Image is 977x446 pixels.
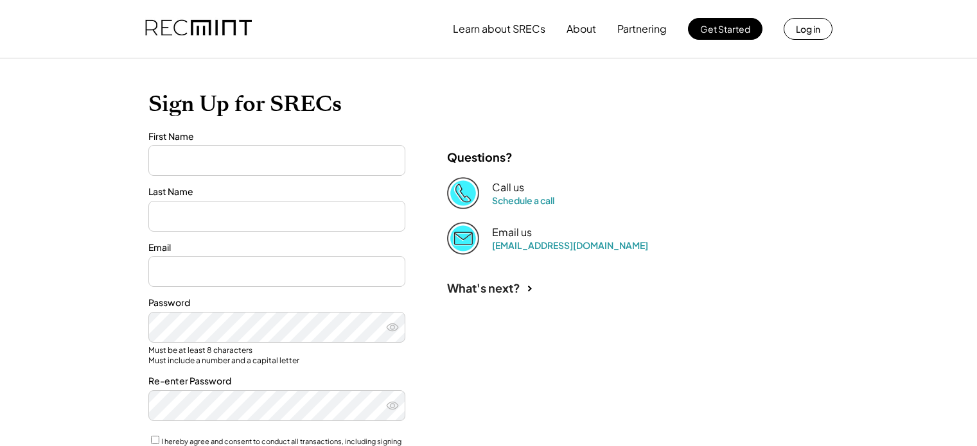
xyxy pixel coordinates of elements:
div: Questions? [447,150,513,164]
h1: Sign Up for SRECs [148,90,829,117]
div: Re-enter Password [148,375,405,388]
a: [EMAIL_ADDRESS][DOMAIN_NAME] [492,239,648,251]
img: Phone%20copy%403x.png [447,177,479,209]
div: What's next? [447,280,520,295]
div: Email [148,241,405,254]
div: Must be at least 8 characters Must include a number and a capital letter [148,345,405,365]
div: Last Name [148,185,405,198]
button: Get Started [688,18,762,40]
div: First Name [148,130,405,143]
div: Call us [492,181,524,194]
img: Email%202%403x.png [447,222,479,254]
img: recmint-logotype%403x.png [145,7,252,51]
a: Schedule a call [492,194,554,206]
button: Log in [784,18,832,40]
button: Partnering [617,16,667,42]
div: Password [148,296,405,309]
button: About [567,16,596,42]
div: Email us [492,226,532,239]
button: Learn about SRECs [453,16,545,42]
